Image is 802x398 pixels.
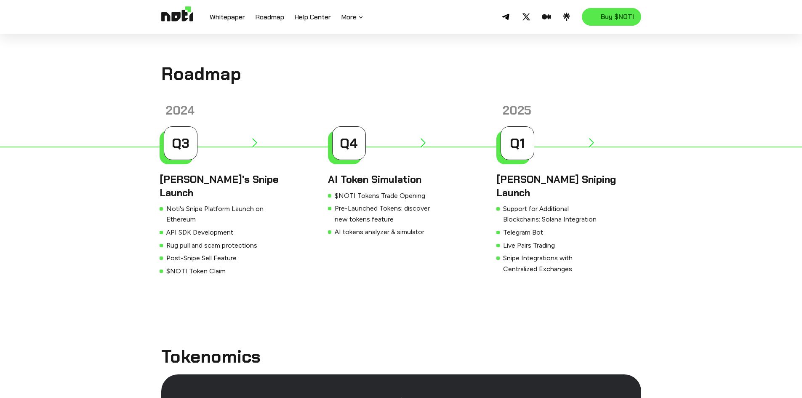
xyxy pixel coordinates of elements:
[340,136,358,151] h3: Q4
[510,136,525,151] h3: Q1
[496,227,604,238] li: Telegram Bot
[328,227,435,238] li: AI tokens analyzer & simulator
[160,253,267,264] li: Post-Snipe Sell Feature
[341,12,364,22] button: More
[160,240,267,251] li: Rug pull and scam protections
[496,240,604,251] li: Live Pairs Trading
[160,266,267,277] li: $NOTI Token Claim
[161,347,641,366] h2: Tokenomics
[161,65,641,83] h2: Roadmap
[161,6,193,27] img: Logo
[294,12,331,23] a: Help Center
[496,173,651,199] h5: [PERSON_NAME] Sniping Launch
[328,203,435,224] li: Pre-Launched Tokens: discover new tokens feature
[582,8,641,26] a: Buy $NOTI
[496,253,604,274] li: Snipe Integrations with Centralized Exchanges
[255,12,284,23] a: Roadmap
[160,227,267,238] li: API SDK Development
[210,12,245,23] a: Whitepaper
[496,203,604,225] li: Support for Additional Blockchains: Solana Integration
[166,103,314,118] h4: 2024
[503,103,651,118] h4: 2025
[328,173,483,186] h5: AI Token Simulation
[160,203,267,225] li: Noti's Snipe Platform Launch on Ethereum
[328,190,435,201] li: $NOTI Tokens Trade Opening
[160,173,314,199] h5: [PERSON_NAME]'s Snipe Launch
[172,136,189,151] h3: Q3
